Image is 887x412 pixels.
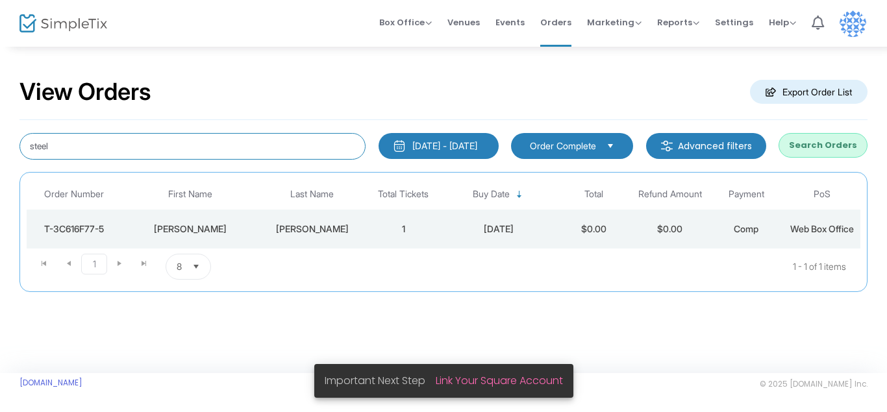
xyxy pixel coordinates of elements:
input: Search by name, email, phone, order number, ip address, or last 4 digits of card [19,133,366,160]
img: monthly [393,139,406,152]
m-button: Export Order List [750,80,868,104]
span: First Name [168,189,212,200]
div: Data table [27,179,860,248]
span: Help [769,16,796,29]
th: Refund Amount [632,179,708,210]
button: Search Orders [779,133,868,158]
span: Orders [540,6,571,39]
div: Carolyn [125,223,256,236]
img: filter [660,139,673,152]
td: 1 [366,210,442,248]
span: Sortable [514,189,525,200]
span: Last Name [290,189,334,200]
span: Events [495,6,525,39]
a: [DOMAIN_NAME] [19,378,82,388]
h2: View Orders [19,78,151,106]
span: PoS [814,189,831,200]
div: [DATE] - [DATE] [412,139,477,152]
th: Total [556,179,632,210]
span: Order Complete [530,139,596,152]
span: Settings [715,6,753,39]
button: Select [601,139,619,153]
span: 8 [177,260,182,273]
m-button: Advanced filters [646,133,766,159]
div: 9/21/2025 [445,223,553,236]
a: Link Your Square Account [436,373,563,388]
span: Reports [657,16,699,29]
span: Important Next Step [325,373,436,388]
button: [DATE] - [DATE] [379,133,499,159]
td: $0.00 [632,210,708,248]
span: Comp [734,223,758,234]
kendo-pager-info: 1 - 1 of 1 items [340,254,846,280]
div: T-3C616F77-5 [30,223,119,236]
span: Web Box Office [790,223,854,234]
span: Venues [447,6,480,39]
span: Order Number [44,189,104,200]
span: Payment [729,189,764,200]
td: $0.00 [556,210,632,248]
button: Select [187,254,205,279]
span: Box Office [379,16,432,29]
div: Kessler [262,223,362,236]
th: Total Tickets [366,179,442,210]
span: Buy Date [473,189,510,200]
span: Page 1 [81,254,107,274]
span: Marketing [587,16,642,29]
span: © 2025 [DOMAIN_NAME] Inc. [760,379,868,389]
